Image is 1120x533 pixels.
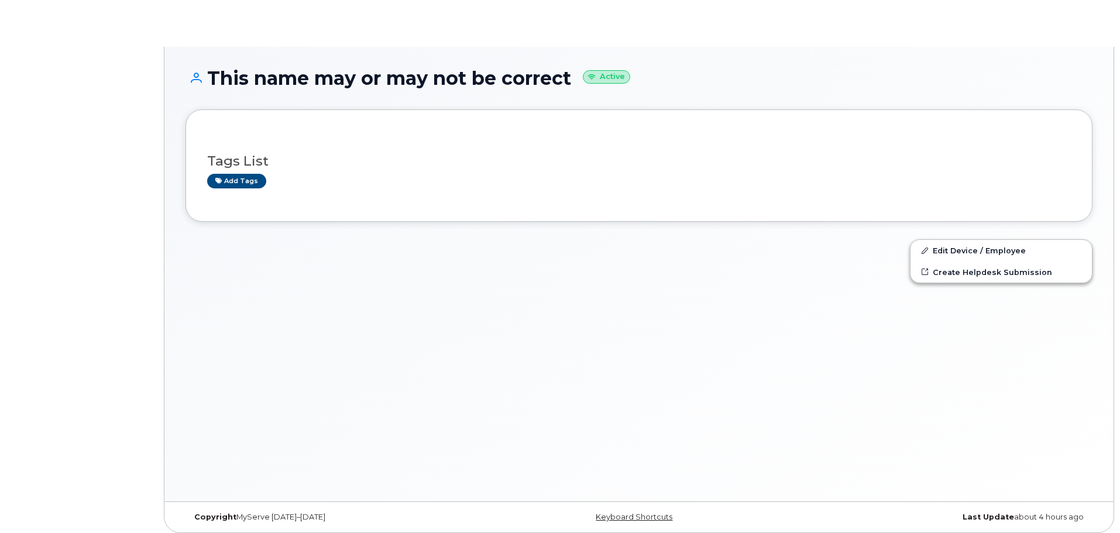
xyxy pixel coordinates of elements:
a: Create Helpdesk Submission [911,262,1092,283]
strong: Copyright [194,513,236,521]
small: Active [583,70,630,84]
a: Add tags [207,174,266,188]
a: Edit Device / Employee [911,240,1092,261]
div: MyServe [DATE]–[DATE] [185,513,488,522]
h1: This name may or may not be correct [185,68,1092,88]
a: Keyboard Shortcuts [596,513,672,521]
strong: Last Update [963,513,1014,521]
h3: Tags List [207,154,1071,169]
div: about 4 hours ago [790,513,1092,522]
